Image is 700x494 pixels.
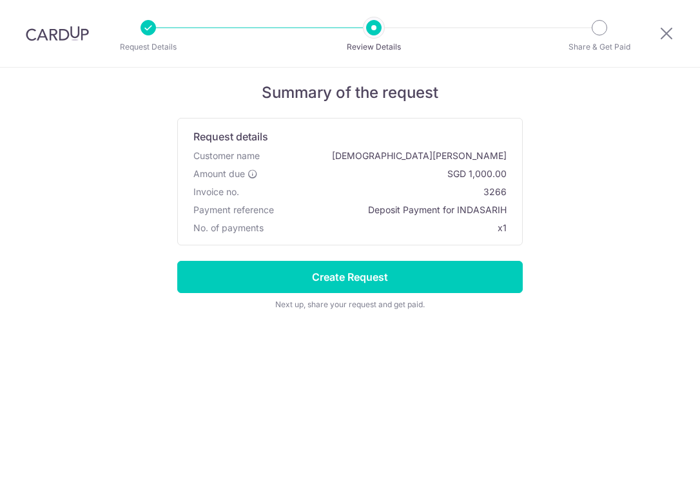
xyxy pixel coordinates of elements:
[279,204,507,216] span: Deposit Payment for INDASARIH
[177,298,523,311] div: Next up, share your request and get paid.
[26,26,89,41] img: CardUp
[193,129,268,144] span: Request details
[265,149,507,162] span: [DEMOGRAPHIC_DATA][PERSON_NAME]
[552,41,647,53] p: Share & Get Paid
[193,204,274,216] span: Payment reference
[193,185,239,198] span: Invoice no.
[193,222,264,234] span: No. of payments
[101,41,196,53] p: Request Details
[244,185,507,198] span: 3266
[177,83,523,102] h5: Summary of the request
[193,149,260,162] span: Customer name
[498,222,507,233] span: x1
[177,261,523,293] input: Create Request
[326,41,422,53] p: Review Details
[193,167,258,180] label: Amount due
[263,167,507,180] span: SGD 1,000.00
